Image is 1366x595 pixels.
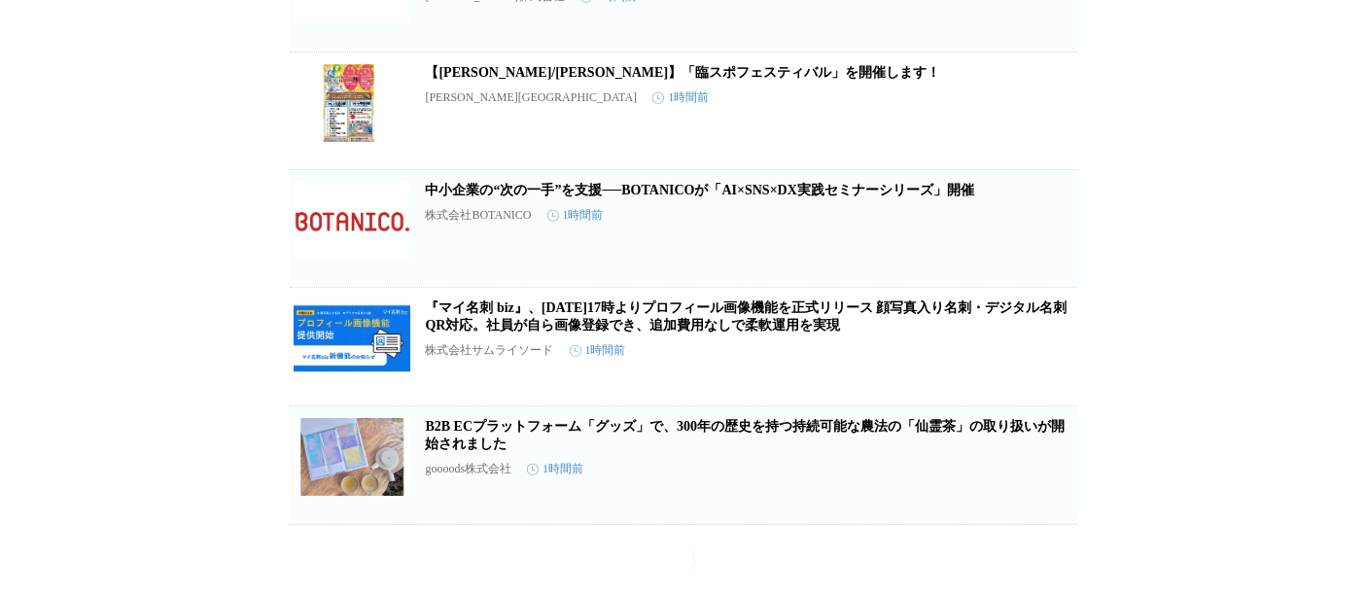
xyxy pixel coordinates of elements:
[570,342,626,359] time: 1時間前
[426,90,638,105] p: [PERSON_NAME][GEOGRAPHIC_DATA]
[426,419,1066,451] a: B2B ECプラットフォーム「グッズ」で、300年の歴史を持つ持続可能な農法の「仙霊茶」の取り扱いが開始されました
[426,65,941,80] a: 【[PERSON_NAME]/[PERSON_NAME]】「臨スポフェスティバル」を開催します！
[426,342,554,359] p: 株式会社サムライソード
[294,64,410,142] img: 【千葉/袖ケ浦】「臨スポフェスティバル」を開催します！
[426,207,532,224] p: 株式会社BOTANICO
[426,461,512,477] p: goooods株式会社
[294,182,410,260] img: 中小企業の“次の一手”を支援──BOTANICOが「AI×SNS×DX実践セミナーシリーズ」開催
[294,299,410,377] img: 『マイ名刺 biz』、10月9日（木）17時よりプロフィール画像機能を正式リリース 顔写真入り名刺・デジタル名刺QR対応。社員が自ら画像登録でき、追加費用なしで柔軟運用を実現
[426,183,974,197] a: 中小企業の“次の一手”を支援──BOTANICOが「AI×SNS×DX実践セミナーシリーズ」開催
[547,207,604,224] time: 1時間前
[426,300,1068,332] a: 『マイ名刺 biz』、[DATE]17時よりプロフィール画像機能を正式リリース 顔写真入り名刺・デジタル名刺QR対応。社員が自ら画像登録でき、追加費用なしで柔軟運用を実現
[527,461,583,477] time: 1時間前
[294,418,410,496] img: B2B ECプラットフォーム「グッズ」で、300年の歴史を持つ持続可能な農法の「仙霊茶」の取り扱いが開始されました
[652,89,709,106] time: 1時間前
